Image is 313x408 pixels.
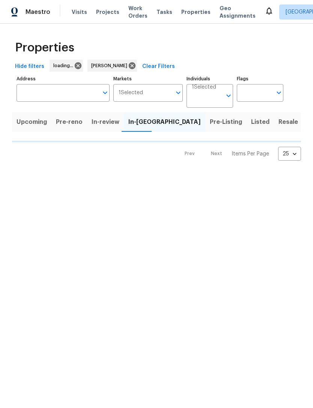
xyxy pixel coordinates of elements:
span: Resale [278,117,298,127]
label: Flags [237,77,283,81]
p: Items Per Page [232,150,269,158]
button: Open [223,90,234,101]
span: Pre-Listing [210,117,242,127]
span: Geo Assignments [220,5,256,20]
span: Projects [96,8,119,16]
div: [PERSON_NAME] [87,60,137,72]
span: Work Orders [128,5,147,20]
label: Markets [113,77,183,81]
span: Properties [181,8,211,16]
button: Clear Filters [139,60,178,74]
span: Upcoming [17,117,47,127]
button: Open [100,87,110,98]
span: Listed [251,117,269,127]
nav: Pagination Navigation [178,147,301,161]
span: In-review [92,117,119,127]
span: Hide filters [15,62,44,71]
label: Address [17,77,110,81]
span: Maestro [26,8,50,16]
div: 25 [278,144,301,164]
span: Tasks [156,9,172,15]
span: In-[GEOGRAPHIC_DATA] [128,117,201,127]
span: Pre-reno [56,117,83,127]
button: Open [173,87,184,98]
span: Clear Filters [142,62,175,71]
div: loading... [50,60,83,72]
label: Individuals [187,77,233,81]
span: [PERSON_NAME] [91,62,130,69]
span: Visits [72,8,87,16]
span: 1 Selected [192,84,216,90]
span: Properties [15,44,74,51]
span: 1 Selected [119,90,143,96]
button: Open [274,87,284,98]
span: loading... [53,62,76,69]
button: Hide filters [12,60,47,74]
